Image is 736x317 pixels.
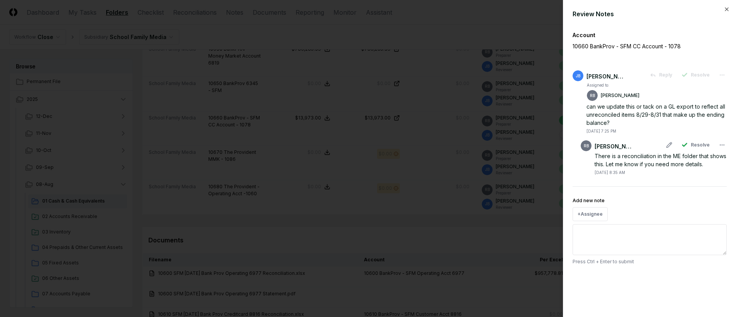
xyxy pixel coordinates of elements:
[601,92,639,99] p: [PERSON_NAME]
[677,138,714,152] button: Resolve
[576,73,580,79] span: JB
[590,93,595,99] span: RB
[584,143,589,149] span: RB
[573,207,608,221] button: +Assignee
[586,128,616,134] div: [DATE] 7:25 PM
[573,258,727,265] p: Press Ctrl + Enter to submit
[573,9,727,19] div: Review Notes
[595,170,625,176] div: [DATE] 8:35 AM
[573,42,700,50] p: 10660 BankProv - SFM CC Account - 1078
[586,72,625,80] div: [PERSON_NAME]
[677,68,714,82] button: Resolve
[573,198,605,203] label: Add new note
[595,142,633,150] div: [PERSON_NAME]
[586,102,727,127] div: can we update this or tack on a GL export to reflect all unreconciled items 8/29-8/31 that make u...
[586,82,640,89] td: Assigned to:
[595,152,727,168] div: There is a reconciliation in the ME folder that shows this. Let me know if you need more details.
[573,31,727,39] div: Account
[645,68,677,82] button: Reply
[691,141,710,148] span: Resolve
[691,72,710,78] span: Resolve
